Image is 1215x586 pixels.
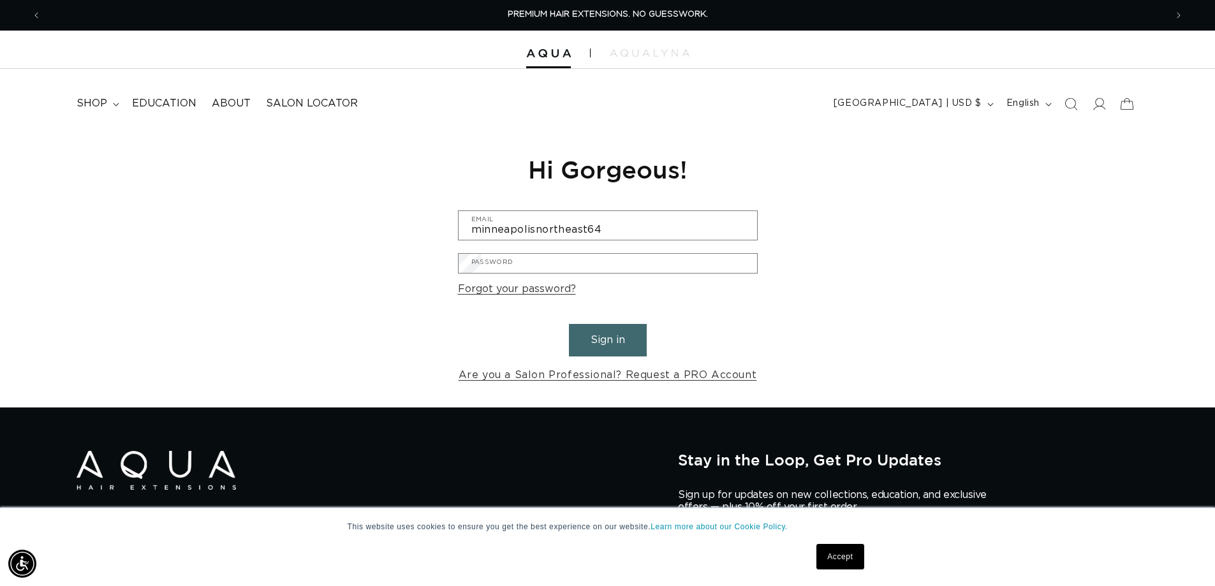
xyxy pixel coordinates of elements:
span: shop [77,97,107,110]
span: Education [132,97,196,110]
p: Sign up for updates on new collections, education, and exclusive offers — plus 10% off your first... [678,489,997,513]
span: PREMIUM HAIR EXTENSIONS. NO GUESSWORK. [508,10,708,18]
img: Aqua Hair Extensions [77,451,236,490]
summary: Search [1057,90,1085,118]
span: Salon Locator [266,97,358,110]
img: Aqua Hair Extensions [526,49,571,58]
a: Learn more about our Cookie Policy. [651,522,788,531]
a: Are you a Salon Professional? Request a PRO Account [459,366,757,385]
span: English [1006,97,1040,110]
a: Education [124,89,204,118]
div: Accessibility Menu [8,550,36,578]
button: [GEOGRAPHIC_DATA] | USD $ [826,92,999,116]
span: About [212,97,251,110]
img: aqualyna.com [610,49,689,57]
iframe: Chat Widget [1045,448,1215,586]
button: Next announcement [1165,3,1193,27]
button: Previous announcement [22,3,50,27]
input: Email [459,211,757,240]
a: Salon Locator [258,89,365,118]
button: Sign in [569,324,647,356]
h1: Hi Gorgeous! [458,154,758,185]
summary: shop [69,89,124,118]
p: This website uses cookies to ensure you get the best experience on our website. [348,521,868,532]
h2: Stay in the Loop, Get Pro Updates [678,451,1138,469]
a: About [204,89,258,118]
button: English [999,92,1057,116]
a: Accept [816,544,864,569]
a: Forgot your password? [458,280,576,298]
span: [GEOGRAPHIC_DATA] | USD $ [834,97,982,110]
